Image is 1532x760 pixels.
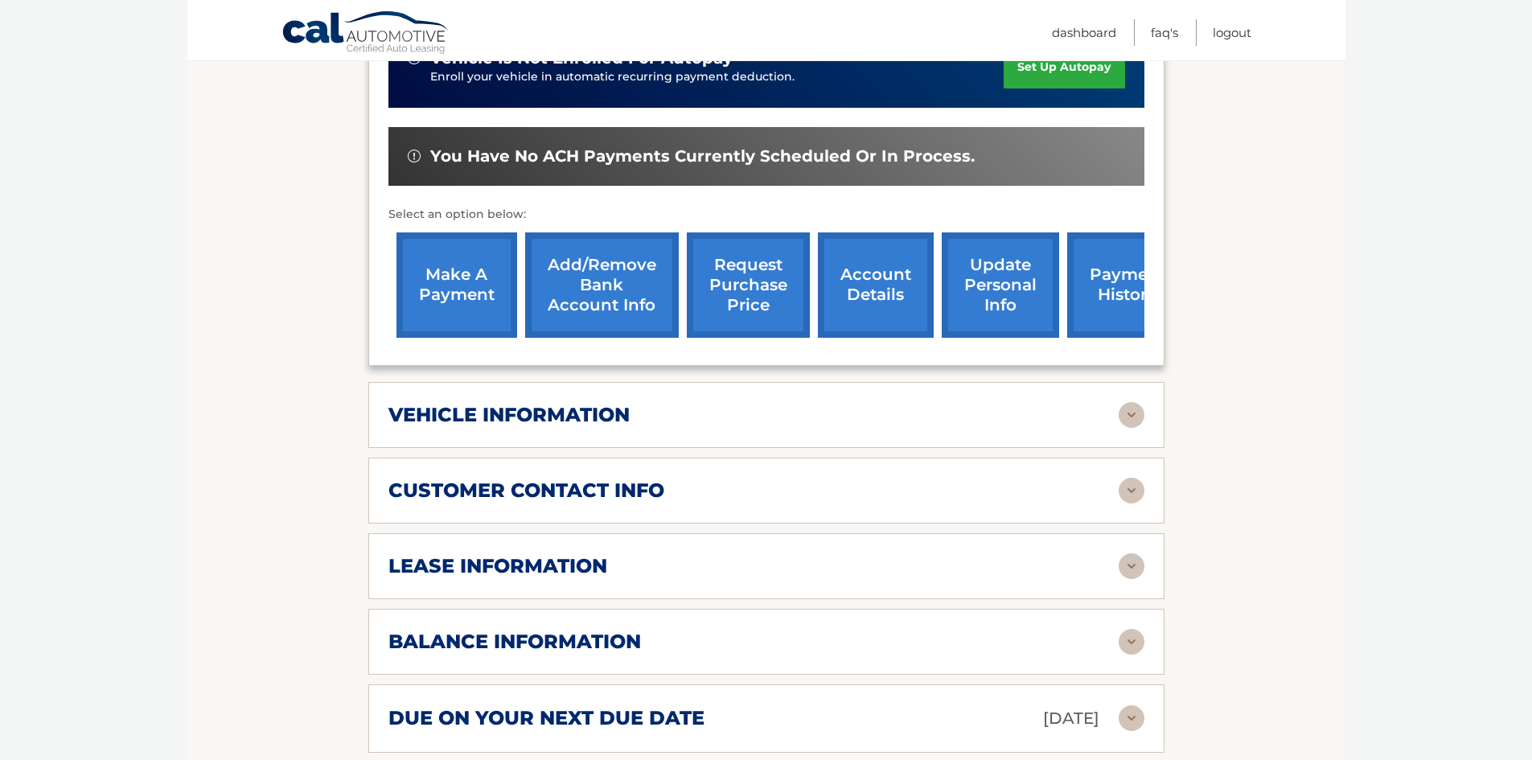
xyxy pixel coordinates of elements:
[1119,553,1144,579] img: accordion-rest.svg
[1151,19,1178,46] a: FAQ's
[388,554,607,578] h2: lease information
[1213,19,1251,46] a: Logout
[388,205,1144,224] p: Select an option below:
[1052,19,1116,46] a: Dashboard
[1119,478,1144,503] img: accordion-rest.svg
[430,146,975,166] span: You have no ACH payments currently scheduled or in process.
[1043,705,1099,733] p: [DATE]
[388,630,641,654] h2: balance information
[408,150,421,162] img: alert-white.svg
[1067,232,1188,338] a: payment history
[942,232,1059,338] a: update personal info
[430,68,1004,86] p: Enroll your vehicle in automatic recurring payment deduction.
[396,232,517,338] a: make a payment
[1119,705,1144,731] img: accordion-rest.svg
[818,232,934,338] a: account details
[687,232,810,338] a: request purchase price
[1119,629,1144,655] img: accordion-rest.svg
[388,403,630,427] h2: vehicle information
[388,479,664,503] h2: customer contact info
[1119,402,1144,428] img: accordion-rest.svg
[1004,46,1124,88] a: set up autopay
[525,232,679,338] a: Add/Remove bank account info
[388,706,704,730] h2: due on your next due date
[281,10,450,57] a: Cal Automotive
